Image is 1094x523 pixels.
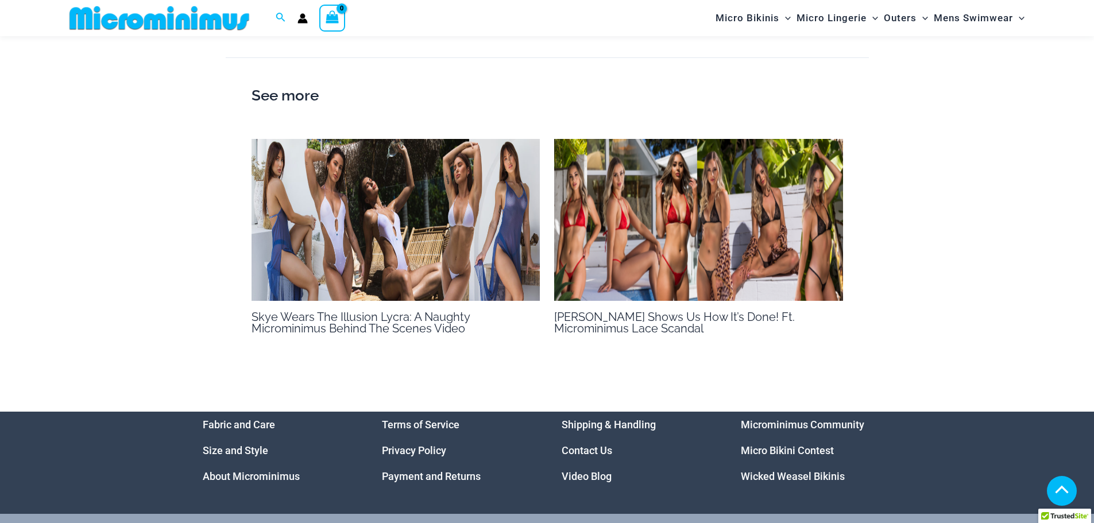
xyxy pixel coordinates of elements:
a: Privacy Policy [382,444,446,456]
nav: Menu [382,412,533,489]
a: Account icon link [297,13,308,24]
span: Menu Toggle [779,3,791,33]
img: SKYE 2000 x 700 Thumbnail [252,139,540,301]
a: Terms of Service [382,419,459,431]
span: Menu Toggle [867,3,878,33]
aside: Footer Widget 3 [562,412,713,489]
aside: Footer Widget 4 [741,412,892,489]
span: Mens Swimwear [934,3,1013,33]
nav: Menu [562,412,713,489]
img: MM SHOP LOGO FLAT [65,5,254,31]
span: Outers [884,3,917,33]
nav: Site Navigation [711,2,1030,34]
span: Micro Bikinis [716,3,779,33]
a: Payment and Returns [382,470,481,482]
a: Wicked Weasel Bikinis [741,470,845,482]
h2: See more [252,84,843,108]
a: Contact Us [562,444,612,456]
a: Mens SwimwearMenu ToggleMenu Toggle [931,3,1027,33]
a: View Shopping Cart, empty [319,5,346,31]
a: OutersMenu ToggleMenu Toggle [881,3,931,33]
nav: Menu [741,412,892,489]
img: TAYLA 2000 x 700 Thumbnail [554,139,843,301]
a: About Microminimus [203,470,300,482]
a: Microminimus Community [741,419,864,431]
a: [PERSON_NAME] Shows Us How It’s Done! Ft. Microminimus Lace Scandal [554,310,795,335]
a: Micro LingerieMenu ToggleMenu Toggle [794,3,881,33]
nav: Menu [203,412,354,489]
a: Micro BikinisMenu ToggleMenu Toggle [713,3,794,33]
a: Search icon link [276,11,286,25]
span: Micro Lingerie [797,3,867,33]
a: Skye Wears The Illusion Lycra: A Naughty Microminimus Behind The Scenes Video [252,310,470,335]
span: Menu Toggle [1013,3,1025,33]
span: Menu Toggle [917,3,928,33]
a: Video Blog [562,470,612,482]
a: Shipping & Handling [562,419,656,431]
aside: Footer Widget 1 [203,412,354,489]
aside: Footer Widget 2 [382,412,533,489]
a: Fabric and Care [203,419,275,431]
a: Micro Bikini Contest [741,444,834,456]
a: Size and Style [203,444,268,456]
